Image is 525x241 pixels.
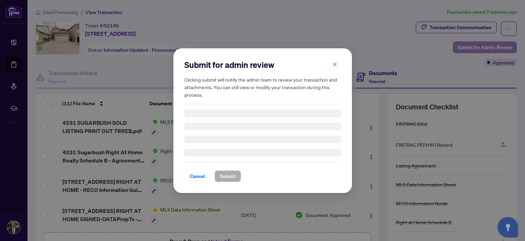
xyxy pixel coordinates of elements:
span: Cancel [190,171,205,182]
h5: Clicking submit will notify the admin team to review your transaction and attachments. You can st... [184,76,341,98]
button: Cancel [184,170,210,182]
h2: Submit for admin review [184,59,341,70]
span: close [332,62,337,67]
button: Submit [215,170,241,182]
button: Open asap [498,217,518,238]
